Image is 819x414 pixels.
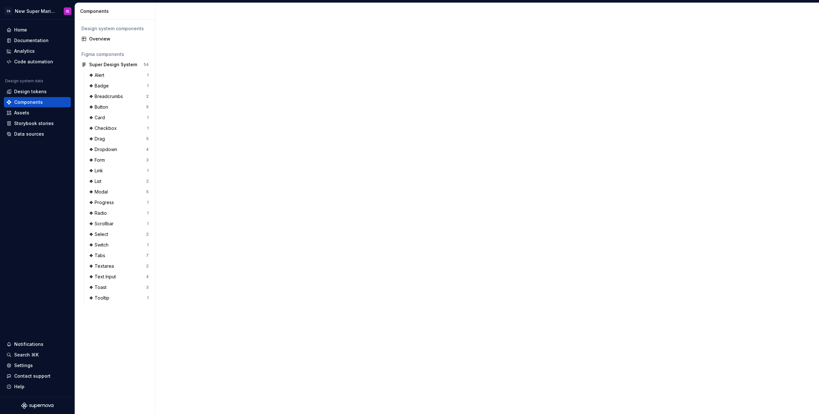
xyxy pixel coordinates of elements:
div: Components [14,99,43,105]
a: ❖ Select2 [87,229,151,239]
svg: Supernova Logo [21,402,53,409]
div: 7 [146,253,149,258]
a: Code automation [4,57,71,67]
a: Data sources [4,129,71,139]
div: ❖ Link [89,167,106,174]
a: ❖ Tooltip1 [87,293,151,303]
a: ❖ Textarea2 [87,261,151,271]
div: 1 [147,83,149,88]
button: 3SNew Super Mario Design SystemIS [1,4,73,18]
div: Data sources [14,131,44,137]
div: ❖ List [89,178,104,184]
div: ❖ Switch [89,242,111,248]
div: 2 [146,264,149,269]
div: 3 [146,157,149,163]
div: 4 [146,274,149,279]
div: 3 [146,285,149,290]
div: 2 [146,94,149,99]
div: ❖ Text Input [89,274,118,280]
div: Help [14,383,24,390]
div: Documentation [14,37,49,44]
div: Super Design System [89,61,137,68]
div: ❖ Alert [89,72,107,78]
a: ❖ Switch1 [87,240,151,250]
div: ❖ Progress [89,199,116,206]
div: 2 [146,179,149,184]
a: Assets [4,108,71,118]
div: New Super Mario Design System [15,8,56,14]
a: ❖ Card1 [87,113,151,123]
div: 1 [147,295,149,301]
div: 4 [146,147,149,152]
div: Settings [14,362,33,369]
a: ❖ Toast3 [87,282,151,292]
div: 5 [146,136,149,141]
div: Storybook stories [14,120,54,127]
div: ❖ Drag [89,136,107,142]
a: Documentation [4,35,71,46]
div: ❖ Tooltip [89,295,112,301]
div: Design system data [5,78,43,84]
div: 1 [147,73,149,78]
div: 1 [147,242,149,248]
div: 1 [147,200,149,205]
div: ❖ Breadcrumbs [89,93,126,100]
div: 1 [147,221,149,226]
div: Home [14,27,27,33]
a: Storybook stories [4,118,71,129]
button: Help [4,382,71,392]
a: Design tokens [4,86,71,97]
div: ❖ Radio [89,210,109,216]
a: Settings [4,360,71,371]
a: ❖ Button5 [87,102,151,112]
div: ❖ Dropdown [89,146,120,153]
div: ❖ Checkbox [89,125,119,131]
a: ❖ List2 [87,176,151,186]
div: 5 [146,104,149,110]
div: ❖ Card [89,114,107,121]
a: ❖ Alert1 [87,70,151,80]
a: ❖ Scrollbar1 [87,219,151,229]
div: Overview [89,36,149,42]
div: 2 [146,232,149,237]
a: Components [4,97,71,107]
a: ❖ Modal5 [87,187,151,197]
div: IS [66,9,69,14]
div: Search ⌘K [14,352,39,358]
div: ❖ Badge [89,83,111,89]
a: ❖ Dropdown4 [87,144,151,155]
div: Design system components [81,25,149,32]
a: ❖ Progress1 [87,197,151,208]
a: ❖ Text Input4 [87,272,151,282]
div: ❖ Scrollbar [89,221,116,227]
div: 1 [147,168,149,173]
a: Home [4,25,71,35]
div: ❖ Form [89,157,107,163]
a: ❖ Checkbox1 [87,123,151,133]
div: Figma components [81,51,149,58]
div: 54 [144,62,149,67]
button: Search ⌘K [4,350,71,360]
a: ❖ Form3 [87,155,151,165]
button: Notifications [4,339,71,349]
div: 1 [147,126,149,131]
div: Assets [14,110,29,116]
a: ❖ Tabs7 [87,250,151,261]
div: ❖ Tabs [89,252,108,259]
a: ❖ Drag5 [87,134,151,144]
div: Contact support [14,373,51,379]
div: Analytics [14,48,35,54]
div: ❖ Button [89,104,111,110]
a: Super Design System54 [79,59,151,70]
div: 3S [5,7,12,15]
div: 1 [147,211,149,216]
div: ❖ Modal [89,189,110,195]
div: 5 [146,189,149,194]
div: Design tokens [14,88,47,95]
a: ❖ Breadcrumbs2 [87,91,151,102]
div: ❖ Select [89,231,111,238]
div: 1 [147,115,149,120]
a: ❖ Radio1 [87,208,151,218]
a: Overview [79,34,151,44]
